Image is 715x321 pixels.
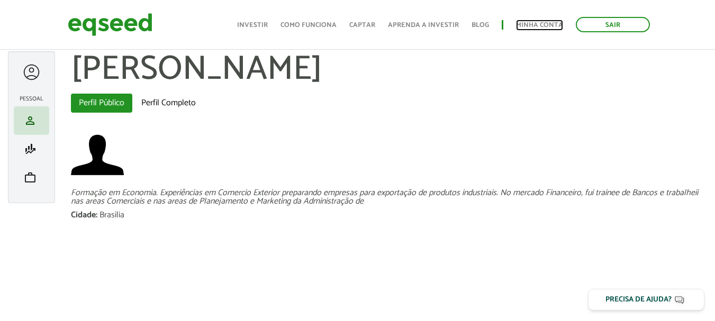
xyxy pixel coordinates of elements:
img: EqSeed [68,11,152,39]
a: work [16,171,47,184]
a: Aprenda a investir [388,22,459,29]
a: Perfil Público [71,94,132,113]
a: finance_mode [16,143,47,155]
li: Minha simulação [14,135,49,163]
a: Ver perfil do usuário. [71,129,124,181]
div: Cidade [71,211,99,219]
a: Perfil Completo [133,94,204,113]
a: Blog [472,22,489,29]
div: Formação em Economia. Experiências em Comercio Exterior preparando empresas para exportação de pr... [71,189,707,206]
a: Como funciona [280,22,337,29]
a: Sair [576,17,650,32]
h2: Pessoal [14,96,49,102]
a: person [16,114,47,127]
span: : [96,208,97,222]
span: person [24,114,37,127]
a: Investir [237,22,268,29]
a: Expandir menu [22,62,41,82]
span: finance_mode [24,143,37,155]
a: Captar [349,22,375,29]
li: Meu portfólio [14,163,49,192]
li: Meu perfil [14,106,49,135]
span: work [24,171,37,184]
h1: [PERSON_NAME] [71,51,707,88]
a: Minha conta [516,22,563,29]
div: Brasilia [99,211,124,219]
img: Foto de Marco Roosevelt Bonifácio e Sousa [71,129,124,181]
